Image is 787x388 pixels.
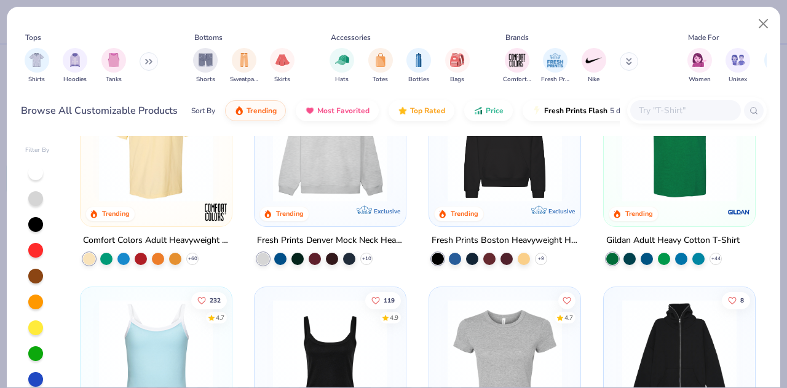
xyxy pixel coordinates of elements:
[234,106,244,116] img: trending.gif
[726,48,750,84] button: filter button
[558,291,575,309] button: Like
[267,87,393,202] img: f5d85501-0dbb-4ee4-b115-c08fa3845d83
[538,255,544,263] span: + 9
[203,200,227,224] img: Comfort Colors logo
[83,233,229,248] div: Comfort Colors Adult Heavyweight T-Shirt
[585,51,603,69] img: Nike Image
[687,48,712,84] button: filter button
[464,100,513,121] button: Price
[564,313,573,322] div: 4.7
[199,53,213,67] img: Shorts Image
[25,48,49,84] div: filter for Shirts
[196,75,215,84] span: Shorts
[188,255,197,263] span: + 60
[389,100,454,121] button: Top Rated
[548,207,575,215] span: Exclusive
[331,32,371,43] div: Accessories
[63,48,87,84] button: filter button
[374,207,400,215] span: Exclusive
[210,297,221,303] span: 232
[729,75,747,84] span: Unisex
[270,48,295,84] div: filter for Skirts
[408,75,429,84] span: Bottles
[532,106,542,116] img: flash.gif
[373,75,388,84] span: Totes
[692,53,706,67] img: Women Image
[230,75,258,84] span: Sweatpants
[541,75,569,84] span: Fresh Prints
[225,100,286,121] button: Trending
[296,100,379,121] button: Most Favorited
[374,53,387,67] img: Totes Image
[722,291,750,309] button: Like
[335,53,349,67] img: Hats Image
[450,53,464,67] img: Bags Image
[270,48,295,84] button: filter button
[546,51,564,69] img: Fresh Prints Image
[317,106,370,116] span: Most Favorited
[523,100,665,121] button: Fresh Prints Flash5 day delivery
[362,255,371,263] span: + 10
[30,53,44,67] img: Shirts Image
[63,75,87,84] span: Hoodies
[410,106,445,116] span: Top Rated
[638,103,732,117] input: Try "T-Shirt"
[544,106,607,116] span: Fresh Prints Flash
[610,104,655,118] span: 5 day delivery
[25,48,49,84] button: filter button
[450,75,464,84] span: Bags
[25,32,41,43] div: Tops
[711,255,720,263] span: + 44
[731,53,745,67] img: Unisex Image
[503,48,531,84] div: filter for Comfort Colors
[390,313,399,322] div: 4.9
[101,48,126,84] button: filter button
[366,291,401,309] button: Like
[216,313,224,322] div: 4.7
[486,106,504,116] span: Price
[28,75,45,84] span: Shirts
[368,48,393,84] div: filter for Totes
[191,291,227,309] button: Like
[406,48,431,84] button: filter button
[25,146,50,155] div: Filter By
[445,48,470,84] button: filter button
[230,48,258,84] button: filter button
[257,233,403,248] div: Fresh Prints Denver Mock Neck Heavyweight Sweatshirt
[275,53,290,67] img: Skirts Image
[384,297,395,303] span: 119
[230,48,258,84] div: filter for Sweatpants
[93,87,219,202] img: 029b8af0-80e6-406f-9fdc-fdf898547912
[101,48,126,84] div: filter for Tanks
[432,233,578,248] div: Fresh Prints Boston Heavyweight Hoodie
[441,87,568,202] img: 91acfc32-fd48-4d6b-bdad-a4c1a30ac3fc
[727,200,751,224] img: Gildan logo
[406,48,431,84] div: filter for Bottles
[398,106,408,116] img: TopRated.gif
[412,53,425,67] img: Bottles Image
[689,75,711,84] span: Women
[541,48,569,84] div: filter for Fresh Prints
[193,48,218,84] button: filter button
[606,233,740,248] div: Gildan Adult Heavy Cotton T-Shirt
[219,87,346,202] img: e55d29c3-c55d-459c-bfd9-9b1c499ab3c6
[541,48,569,84] button: filter button
[740,297,744,303] span: 8
[63,48,87,84] div: filter for Hoodies
[21,103,178,118] div: Browse All Customizable Products
[68,53,82,67] img: Hoodies Image
[247,106,277,116] span: Trending
[505,32,529,43] div: Brands
[508,51,526,69] img: Comfort Colors Image
[191,105,215,116] div: Sort By
[752,12,775,36] button: Close
[503,75,531,84] span: Comfort Colors
[688,32,719,43] div: Made For
[274,75,290,84] span: Skirts
[193,48,218,84] div: filter for Shorts
[335,75,349,84] span: Hats
[687,48,712,84] div: filter for Women
[582,48,606,84] button: filter button
[330,48,354,84] div: filter for Hats
[616,87,743,202] img: db319196-8705-402d-8b46-62aaa07ed94f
